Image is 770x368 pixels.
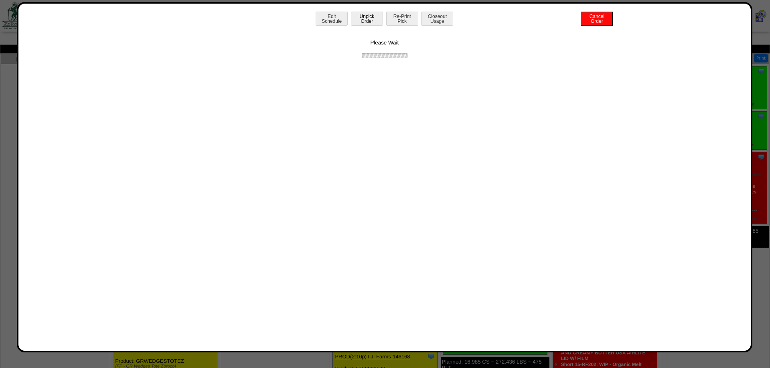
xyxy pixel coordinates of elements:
button: UnpickOrder [351,12,383,26]
button: CancelOrder [581,12,613,26]
img: ajax-loader.gif [361,52,409,59]
button: EditSchedule [316,12,348,26]
div: Please Wait [26,28,743,59]
button: Re-PrintPick [386,12,418,26]
button: CloseoutUsage [421,12,453,26]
